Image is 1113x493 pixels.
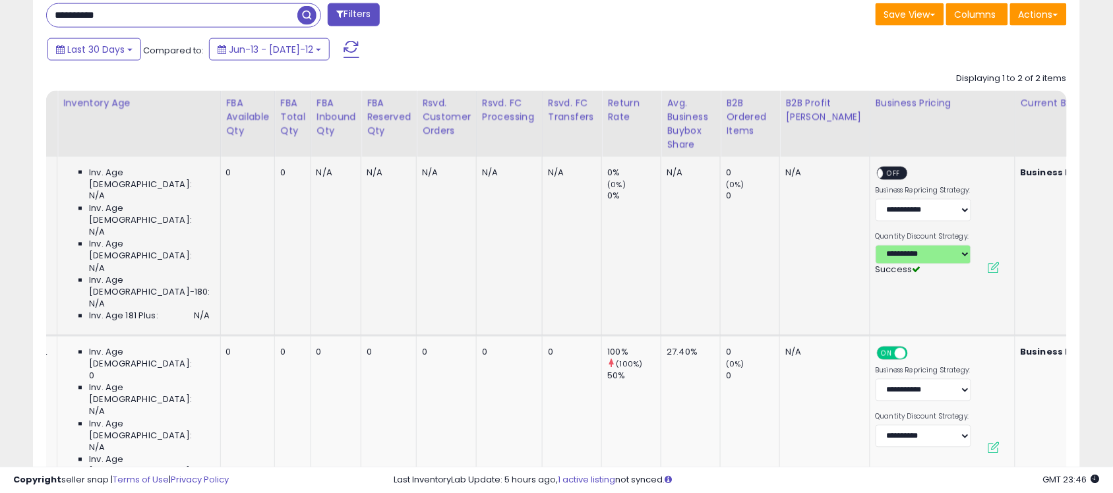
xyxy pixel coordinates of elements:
[1043,473,1100,486] span: 2025-08-12 23:46 GMT
[367,96,411,138] div: FBA Reserved Qty
[876,366,971,376] label: Business Repricing Strategy:
[89,275,210,299] span: Inv. Age [DEMOGRAPHIC_DATA]-180:
[316,347,351,359] div: 0
[394,474,1100,486] div: Last InventoryLab Update: 5 hours ago, not synced.
[667,167,710,179] div: N/A
[617,359,643,370] small: (100%)
[785,96,864,124] div: B2B Profit [PERSON_NAME]
[226,347,264,359] div: 0
[883,168,904,179] span: OFF
[667,96,715,152] div: Avg. Business Buybox Share
[13,473,61,486] strong: Copyright
[113,473,169,486] a: Terms of Use
[946,3,1008,26] button: Columns
[280,347,301,359] div: 0
[89,227,105,239] span: N/A
[957,72,1067,85] div: Displaying 1 to 2 of 2 items
[607,179,626,190] small: (0%)
[955,8,996,21] span: Columns
[726,96,774,138] div: B2B Ordered Items
[89,382,210,406] span: Inv. Age [DEMOGRAPHIC_DATA]:
[89,203,210,227] span: Inv. Age [DEMOGRAPHIC_DATA]:
[89,239,210,262] span: Inv. Age [DEMOGRAPHIC_DATA]:
[316,96,356,138] div: FBA inbound Qty
[280,167,301,179] div: 0
[47,38,141,61] button: Last 30 Days
[89,370,94,382] span: 0
[785,167,859,179] div: N/A
[89,299,105,310] span: N/A
[422,167,466,179] div: N/A
[876,187,971,196] label: Business Repricing Strategy:
[422,347,466,359] div: 0
[607,347,661,359] div: 100%
[89,406,105,418] span: N/A
[607,167,661,179] div: 0%
[89,419,210,442] span: Inv. Age [DEMOGRAPHIC_DATA]:
[607,96,655,124] div: Return Rate
[548,167,592,179] div: N/A
[558,473,616,486] a: 1 active listing
[548,347,592,359] div: 0
[280,96,305,138] div: FBA Total Qty
[89,263,105,275] span: N/A
[726,347,779,359] div: 0
[89,310,158,322] span: Inv. Age 181 Plus:
[316,167,351,179] div: N/A
[89,347,210,370] span: Inv. Age [DEMOGRAPHIC_DATA]:
[876,3,944,26] button: Save View
[89,167,210,190] span: Inv. Age [DEMOGRAPHIC_DATA]:
[422,96,471,138] div: Rsvd. Customer Orders
[229,43,313,56] span: Jun-13 - [DATE]-12
[13,474,229,486] div: seller snap | |
[89,442,105,454] span: N/A
[785,347,859,359] div: N/A
[143,44,204,57] span: Compared to:
[876,413,971,422] label: Quantity Discount Strategy:
[226,167,264,179] div: 0
[482,96,537,124] div: Rsvd. FC Processing
[89,190,105,202] span: N/A
[876,96,1009,110] div: Business Pricing
[726,179,744,190] small: (0%)
[726,190,779,202] div: 0
[482,167,532,179] div: N/A
[876,264,921,276] span: Success
[367,347,406,359] div: 0
[226,96,269,138] div: FBA Available Qty
[607,370,661,382] div: 50%
[876,233,971,242] label: Quantity Discount Strategy:
[209,38,330,61] button: Jun-13 - [DATE]-12
[726,359,744,370] small: (0%)
[607,190,661,202] div: 0%
[878,347,895,359] span: ON
[67,43,125,56] span: Last 30 Days
[548,96,597,124] div: Rsvd. FC Transfers
[1010,3,1067,26] button: Actions
[482,347,532,359] div: 0
[89,454,210,478] span: Inv. Age [DEMOGRAPHIC_DATA]-180:
[726,370,779,382] div: 0
[905,347,926,359] span: OFF
[1021,166,1093,179] b: Business Price:
[367,167,406,179] div: N/A
[328,3,379,26] button: Filters
[726,167,779,179] div: 0
[667,347,710,359] div: 27.40%
[194,310,210,322] span: N/A
[171,473,229,486] a: Privacy Policy
[1021,346,1093,359] b: Business Price:
[63,96,214,110] div: Inventory Age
